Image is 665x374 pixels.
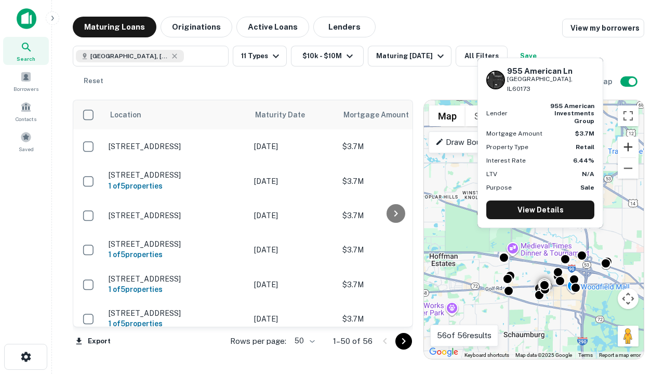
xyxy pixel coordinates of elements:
[109,284,244,295] h6: 1 of 5 properties
[109,180,244,192] h6: 1 of 5 properties
[161,17,232,37] button: Originations
[19,145,34,153] span: Saved
[14,85,38,93] span: Borrowers
[233,46,287,66] button: 11 Types
[254,210,332,221] p: [DATE]
[486,129,542,138] p: Mortgage Amount
[290,333,316,349] div: 50
[254,279,332,290] p: [DATE]
[255,109,318,121] span: Maturity Date
[376,50,447,62] div: Maturing [DATE]
[599,352,641,358] a: Report a map error
[486,156,526,165] p: Interest Rate
[291,46,364,66] button: $10k - $10M
[342,176,446,187] p: $3.7M
[109,274,244,284] p: [STREET_ADDRESS]
[464,352,509,359] button: Keyboard shortcuts
[109,239,244,249] p: [STREET_ADDRESS]
[580,184,594,191] strong: Sale
[562,19,644,37] a: View my borrowers
[575,130,594,137] strong: $3.7M
[573,157,594,164] strong: 6.44%
[515,352,572,358] span: Map data ©2025 Google
[17,8,36,29] img: capitalize-icon.png
[618,288,639,309] button: Map camera controls
[109,142,244,151] p: [STREET_ADDRESS]
[254,313,332,325] p: [DATE]
[582,170,594,178] strong: N/A
[3,127,49,155] a: Saved
[486,201,594,219] a: View Details
[507,66,594,76] h6: 955 American Ln
[230,335,286,348] p: Rows per page:
[16,115,36,123] span: Contacts
[618,158,639,179] button: Zoom out
[512,46,545,66] button: Save your search to get updates of matches that match your search criteria.
[437,329,491,342] p: 56 of 56 results
[103,100,249,129] th: Location
[578,352,593,358] a: Terms (opens in new tab)
[110,109,141,121] span: Location
[109,170,244,180] p: [STREET_ADDRESS]
[77,71,110,91] button: Reset
[456,46,508,66] button: All Filters
[313,17,376,37] button: Lenders
[465,105,517,126] button: Show satellite imagery
[3,67,49,95] a: Borrowers
[254,141,332,152] p: [DATE]
[342,313,446,325] p: $3.7M
[236,17,309,37] button: Active Loans
[427,345,461,359] a: Open this area in Google Maps (opens a new window)
[90,51,168,61] span: [GEOGRAPHIC_DATA], [GEOGRAPHIC_DATA]
[109,318,244,329] h6: 1 of 5 properties
[342,244,446,256] p: $3.7M
[73,17,156,37] button: Maturing Loans
[486,169,497,179] p: LTV
[249,100,337,129] th: Maturity Date
[109,249,244,260] h6: 1 of 5 properties
[613,291,665,341] iframe: Chat Widget
[254,176,332,187] p: [DATE]
[342,141,446,152] p: $3.7M
[427,345,461,359] img: Google
[333,335,373,348] p: 1–50 of 56
[618,137,639,157] button: Zoom in
[3,97,49,125] a: Contacts
[507,74,594,94] p: [GEOGRAPHIC_DATA], IL60173
[342,210,446,221] p: $3.7M
[618,105,639,126] button: Toggle fullscreen view
[109,211,244,220] p: [STREET_ADDRESS]
[395,333,412,350] button: Go to next page
[435,136,500,149] p: Draw Boundary
[342,279,446,290] p: $3.7M
[486,183,512,192] p: Purpose
[486,142,528,152] p: Property Type
[73,333,113,349] button: Export
[368,46,451,66] button: Maturing [DATE]
[17,55,35,63] span: Search
[429,105,465,126] button: Show street map
[337,100,451,129] th: Mortgage Amount
[550,102,594,125] strong: 955 american investments group
[424,100,644,359] div: 0 0
[486,109,508,118] p: Lender
[343,109,422,121] span: Mortgage Amount
[109,309,244,318] p: [STREET_ADDRESS]
[254,244,332,256] p: [DATE]
[3,37,49,65] a: Search
[576,143,594,151] strong: Retail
